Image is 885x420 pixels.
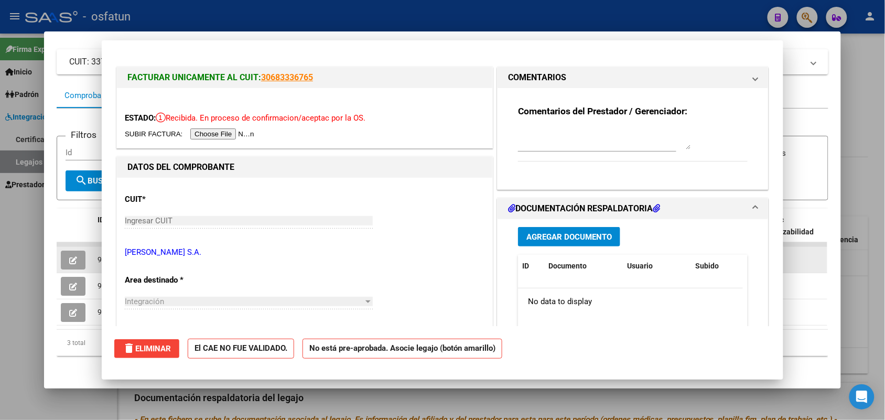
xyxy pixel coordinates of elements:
[57,49,828,74] mat-expansion-panel-header: CUIT: 33715562699 - [PERSON_NAME] S.A.
[98,216,104,224] span: ID
[508,202,660,215] h1: DOCUMENTACIÓN RESPALDATORIA
[125,193,233,206] p: CUIT
[125,274,233,286] p: Area destinado *
[123,342,135,354] mat-icon: delete
[188,339,294,359] strong: El CAE NO FUE VALIDADO.
[544,255,623,277] datatable-header-cell: Documento
[498,198,768,219] mat-expansion-panel-header: DOCUMENTACIÓN RESPALDATORIA
[64,90,153,102] div: Comprobantes Recibidos
[75,176,162,186] span: Buscar Registros
[526,232,612,242] span: Agregar Documento
[498,67,768,88] mat-expansion-panel-header: COMENTARIOS
[508,71,566,84] h1: COMENTARIOS
[93,209,146,255] datatable-header-cell: ID
[518,288,743,315] div: No data to display
[691,255,743,277] datatable-header-cell: Subido
[127,72,261,82] span: FACTURAR UNICAMENTE AL CUIT:
[125,113,156,123] span: ESTADO:
[849,384,875,410] div: Open Intercom Messenger
[518,106,687,116] strong: Comentarios del Prestador / Gerenciador:
[75,174,88,187] mat-icon: search
[156,113,365,123] span: Recibida. En proceso de confirmacion/aceptac por la OS.
[125,246,484,259] p: [PERSON_NAME] S.A.
[98,255,118,264] span: 93864
[125,297,164,306] span: Integración
[127,162,234,172] strong: DATOS DEL COMPROBANTE
[518,227,620,246] button: Agregar Documento
[695,262,719,270] span: Subido
[69,56,803,68] mat-panel-title: CUIT: 33715562699 - [PERSON_NAME] S.A.
[114,339,179,358] button: Eliminar
[98,282,118,290] span: 92466
[518,255,544,277] datatable-header-cell: ID
[66,128,102,142] h3: Filtros
[623,255,691,277] datatable-header-cell: Usuario
[98,308,118,316] span: 92305
[771,216,814,236] span: Doc Trazabilidad
[498,88,768,189] div: COMENTARIOS
[66,170,171,191] button: Buscar Registros
[627,262,653,270] span: Usuario
[522,262,529,270] span: ID
[123,344,171,353] span: Eliminar
[303,339,502,359] strong: No está pre-aprobada. Asocie legajo (botón amarillo)
[57,330,828,356] div: 3 total
[261,72,313,82] a: 30683336765
[767,209,830,255] datatable-header-cell: Doc Trazabilidad
[548,262,587,270] span: Documento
